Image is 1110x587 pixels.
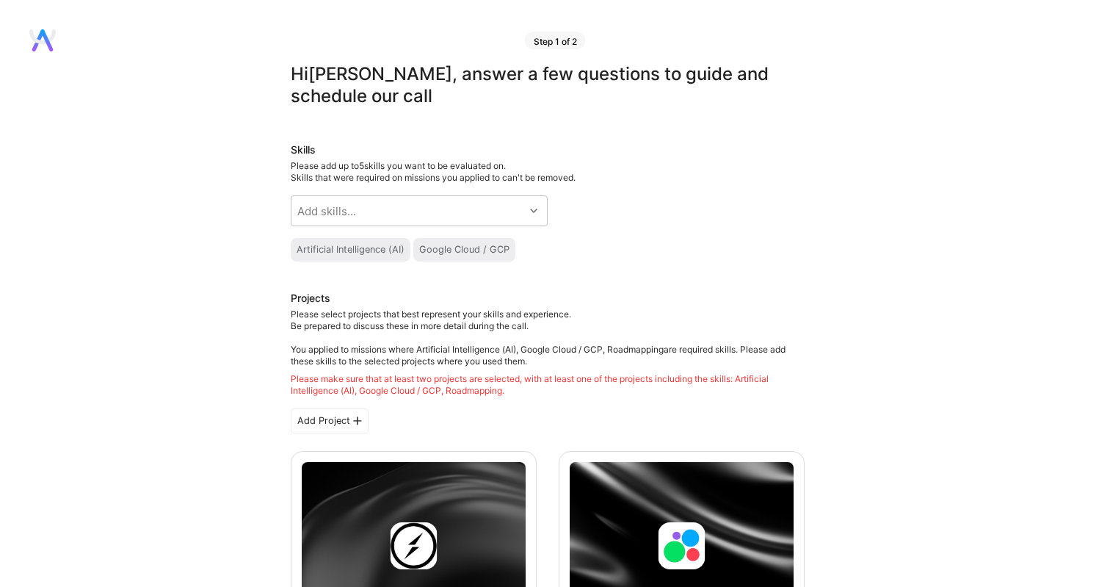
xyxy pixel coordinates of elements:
div: Step 1 of 2 [525,32,586,49]
i: icon PlusBlackFlat [353,417,362,425]
div: Add Project [291,408,369,433]
div: Please select projects that best represent your skills and experience. Be prepared to discuss the... [291,309,805,397]
div: Google Cloud / GCP [419,244,509,256]
div: Add skills... [297,204,356,219]
div: Skills [291,143,805,157]
div: Artificial Intelligence (AI) [297,244,405,256]
div: Please add up to 5 skills you want to be evaluated on. [291,160,805,184]
i: icon Chevron [530,207,537,215]
div: Please make sure that at least two projects are selected, with at least one of the projects inclu... [291,373,805,397]
span: Skills that were required on missions you applied to can't be removed. [291,172,576,183]
div: Hi [PERSON_NAME] , answer a few questions to guide and schedule our call [291,63,805,107]
div: Projects [291,291,330,306]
